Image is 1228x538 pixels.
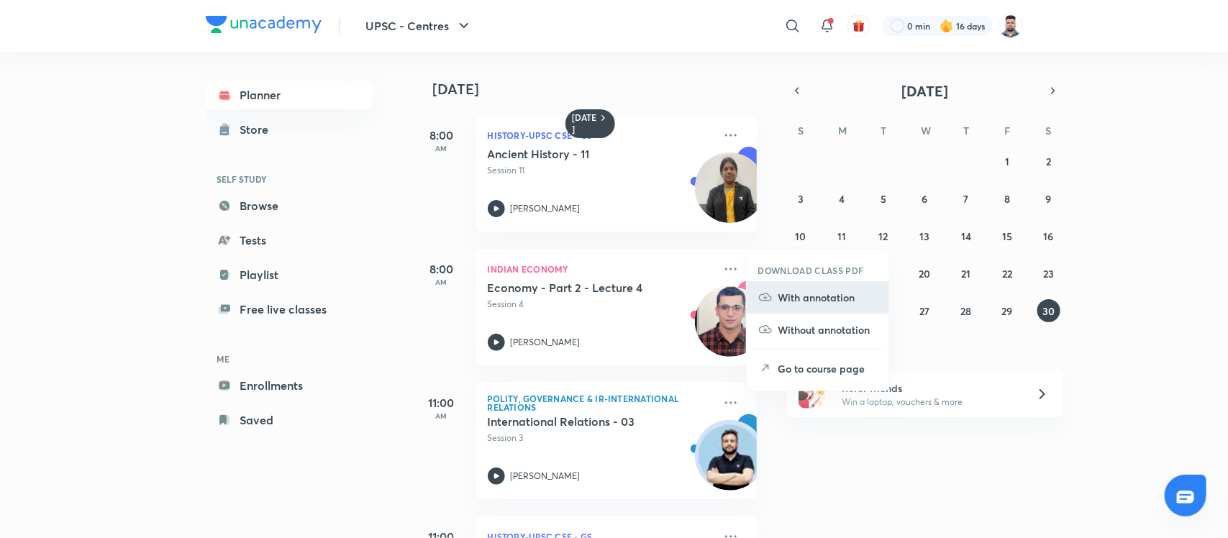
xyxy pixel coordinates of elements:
abbr: August 4, 2025 [840,192,845,206]
a: Tests [206,226,373,255]
button: August 2, 2025 [1037,150,1060,173]
abbr: Friday [1004,124,1010,137]
abbr: August 13, 2025 [919,229,929,243]
p: With annotation [778,290,878,305]
p: History-UPSC CSE - GS [488,127,714,144]
p: Win a laptop, vouchers & more [842,396,1019,409]
button: August 27, 2025 [913,299,936,322]
abbr: August 29, 2025 [1002,304,1013,318]
p: AM [413,144,470,152]
h6: SELF STUDY [206,167,373,191]
p: Indian Economy [488,260,714,278]
img: Company Logo [206,16,322,33]
button: August 14, 2025 [955,224,978,247]
h5: 8:00 [413,127,470,144]
h5: 8:00 [413,260,470,278]
abbr: August 7, 2025 [963,192,968,206]
abbr: August 1, 2025 [1005,155,1009,168]
button: August 16, 2025 [1037,224,1060,247]
button: August 4, 2025 [831,187,854,210]
img: avatar [852,19,865,32]
abbr: August 9, 2025 [1046,192,1052,206]
abbr: August 14, 2025 [961,229,971,243]
button: August 13, 2025 [913,224,936,247]
abbr: August 6, 2025 [922,192,927,206]
img: Maharaj Singh [999,14,1023,38]
p: [PERSON_NAME] [511,336,581,349]
button: August 21, 2025 [955,262,978,285]
abbr: August 15, 2025 [1002,229,1012,243]
button: August 5, 2025 [872,187,895,210]
span: [DATE] [901,81,948,101]
p: Session 4 [488,298,714,311]
button: August 30, 2025 [1037,299,1060,322]
h6: Refer friends [842,380,1019,396]
button: August 10, 2025 [789,224,812,247]
abbr: August 12, 2025 [879,229,888,243]
img: referral [799,380,827,409]
a: Saved [206,406,373,434]
button: August 22, 2025 [996,262,1019,285]
abbr: Monday [839,124,847,137]
button: August 12, 2025 [872,224,895,247]
abbr: August 16, 2025 [1044,229,1054,243]
h6: DOWNLOAD CLASS PDF [758,264,864,277]
abbr: August 27, 2025 [919,304,929,318]
abbr: August 22, 2025 [1002,267,1012,281]
h5: International Relations - 03 [488,414,667,429]
a: Free live classes [206,295,373,324]
button: August 23, 2025 [1037,262,1060,285]
button: August 15, 2025 [996,224,1019,247]
a: Store [206,115,373,144]
button: August 29, 2025 [996,299,1019,322]
h6: [DATE] [573,112,598,135]
p: AM [413,278,470,286]
abbr: Wednesday [921,124,931,137]
abbr: Sunday [798,124,804,137]
p: Session 11 [488,164,714,177]
button: August 28, 2025 [955,299,978,322]
img: streak [940,19,954,33]
h6: ME [206,347,373,371]
p: AM [413,411,470,420]
button: [DATE] [807,81,1043,101]
h5: Economy - Part 2 - Lecture 4 [488,281,667,295]
abbr: August 11, 2025 [838,229,847,243]
button: August 6, 2025 [913,187,936,210]
button: August 9, 2025 [1037,187,1060,210]
a: Company Logo [206,16,322,37]
p: Go to course page [778,361,878,376]
abbr: Tuesday [881,124,886,137]
abbr: Saturday [1046,124,1052,137]
button: August 8, 2025 [996,187,1019,210]
abbr: August 2, 2025 [1046,155,1051,168]
abbr: August 5, 2025 [881,192,886,206]
button: August 7, 2025 [955,187,978,210]
a: Browse [206,191,373,220]
h5: Ancient History - 11 [488,147,667,161]
p: [PERSON_NAME] [511,202,581,215]
button: August 3, 2025 [789,187,812,210]
abbr: August 8, 2025 [1004,192,1010,206]
abbr: August 10, 2025 [796,229,806,243]
abbr: August 21, 2025 [961,267,970,281]
abbr: August 20, 2025 [919,267,930,281]
a: Enrollments [206,371,373,400]
button: August 1, 2025 [996,150,1019,173]
abbr: Thursday [963,124,969,137]
p: [PERSON_NAME] [511,470,581,483]
p: Without annotation [778,322,878,337]
abbr: August 23, 2025 [1043,267,1054,281]
button: August 11, 2025 [831,224,854,247]
div: Store [240,121,278,138]
button: August 20, 2025 [913,262,936,285]
p: Session 3 [488,432,714,444]
abbr: August 30, 2025 [1042,304,1055,318]
abbr: August 3, 2025 [798,192,804,206]
button: avatar [847,14,870,37]
h5: 11:00 [413,394,470,411]
a: Planner [206,81,373,109]
p: Polity, Governance & IR-International Relations [488,394,714,411]
h4: [DATE] [433,81,771,98]
a: Playlist [206,260,373,289]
